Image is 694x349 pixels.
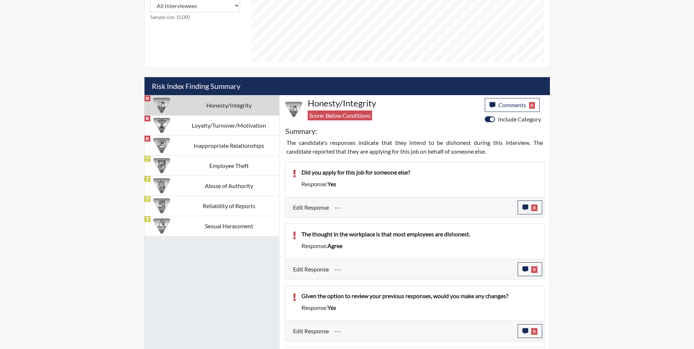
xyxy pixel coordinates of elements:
[327,242,342,249] span: agree
[285,127,317,135] h5: Summary:
[296,241,542,250] div: Response:
[179,216,279,236] td: Sexual Harassment
[531,204,537,211] span: 0
[301,292,537,300] p: Given the option to review your previous responses, would you make any changes?
[293,200,329,214] label: Edit Response
[529,102,535,109] span: 0
[153,137,170,154] img: CATEGORY%20ICON-14.139f8ef7.png
[329,200,518,214] div: Update the test taker's response, the change might impact the score
[518,262,542,276] button: 0
[531,266,537,273] span: 0
[329,262,518,276] div: Update the test taker's response, the change might impact the score
[179,176,279,196] td: Abuse of Authority
[329,324,518,338] div: Update the test taker's response, the change might impact the score
[153,157,170,174] img: CATEGORY%20ICON-07.58b65e52.png
[286,138,543,156] p: The candidate's responses indicate that they intend to be dishonest during this interview. The ca...
[485,98,540,112] button: Comments0
[150,14,240,21] small: Sample size: 10,000
[498,101,526,108] span: Comments
[518,324,542,338] button: 0
[308,110,372,120] span: Score: Below Conditions
[296,303,542,312] div: Response:
[285,101,302,118] img: CATEGORY%20ICON-11.a5f294f4.png
[301,230,537,239] p: The thought in the workplace is that most employees are dishonest.
[179,155,279,176] td: Employee Theft
[293,262,329,276] label: Edit Response
[296,180,542,188] div: Response:
[145,77,550,95] h5: Risk Index Finding Summary
[327,304,336,311] span: yes
[301,168,537,177] p: Did you apply for this job for someone else?
[308,98,479,109] h4: Honesty/Integrity
[153,97,170,114] img: CATEGORY%20ICON-11.a5f294f4.png
[293,324,329,338] label: Edit Response
[498,115,541,124] label: Include Category
[179,196,279,216] td: Reliability of Reports
[327,180,336,187] span: yes
[531,328,537,335] span: 0
[153,218,170,234] img: CATEGORY%20ICON-23.dd685920.png
[179,135,279,155] td: Inappropriate Relationships
[179,115,279,135] td: Loyalty/Turnover/Motivation
[153,177,170,194] img: CATEGORY%20ICON-01.94e51fac.png
[518,200,542,214] button: 0
[153,117,170,134] img: CATEGORY%20ICON-17.40ef8247.png
[179,95,279,115] td: Honesty/Integrity
[153,198,170,214] img: CATEGORY%20ICON-20.4a32fe39.png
